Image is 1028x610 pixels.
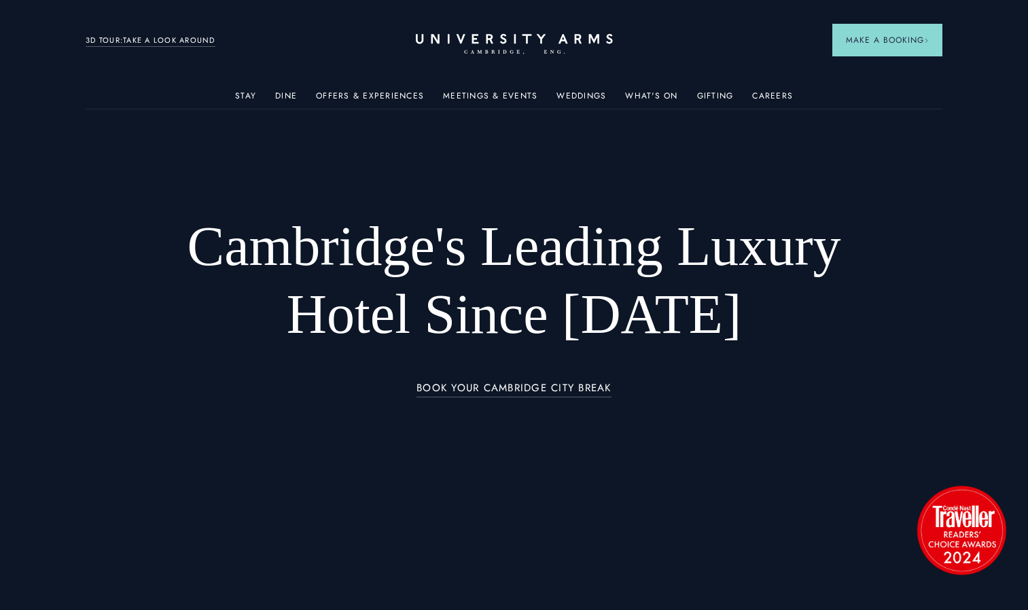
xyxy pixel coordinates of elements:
a: Stay [235,91,256,109]
a: Offers & Experiences [316,91,424,109]
a: 3D TOUR:TAKE A LOOK AROUND [86,35,215,47]
a: What's On [625,91,677,109]
a: Gifting [697,91,734,109]
a: Home [416,34,613,55]
img: Arrow icon [924,38,929,43]
h1: Cambridge's Leading Luxury Hotel Since [DATE] [171,213,857,348]
a: Dine [275,91,297,109]
a: Weddings [556,91,606,109]
a: Meetings & Events [443,91,537,109]
a: Careers [752,91,793,109]
a: BOOK YOUR CAMBRIDGE CITY BREAK [416,382,612,398]
img: image-2524eff8f0c5d55edbf694693304c4387916dea5-1501x1501-png [910,479,1012,581]
button: Make a BookingArrow icon [832,24,942,56]
span: Make a Booking [846,34,929,46]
